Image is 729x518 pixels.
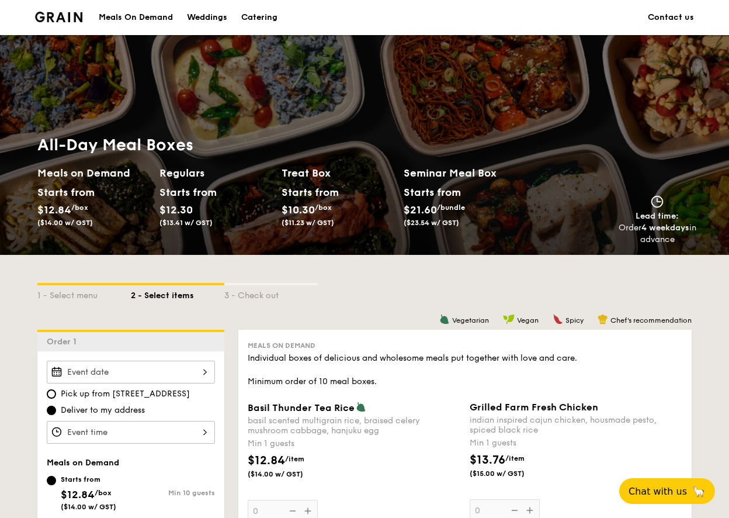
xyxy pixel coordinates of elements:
span: $10.30 [282,203,315,216]
img: icon-spicy.37a8142b.svg [553,314,563,324]
div: Min 10 guests [131,489,215,497]
div: Order in advance [618,222,696,246]
div: Starts from [159,184,211,201]
span: $12.84 [248,454,285,468]
span: Meals on Demand [248,341,315,350]
span: Vegan [517,316,539,324]
input: Event time [47,421,215,444]
button: Chat with us🦙 [619,478,715,504]
img: icon-vegetarian.fe4039eb.svg [356,402,366,412]
span: /item [285,455,304,463]
div: 1 - Select menu [37,285,131,302]
span: ($11.23 w/ GST) [282,219,334,227]
span: ($14.00 w/ GST) [248,469,327,479]
div: Starts from [61,475,116,484]
span: ($23.54 w/ GST) [404,219,459,227]
span: ($14.00 w/ GST) [37,219,93,227]
span: Meals on Demand [47,458,119,468]
span: Deliver to my address [61,405,145,416]
a: Logotype [35,12,82,22]
span: ($15.00 w/ GST) [470,469,549,478]
input: Pick up from [STREET_ADDRESS] [47,389,56,399]
span: /box [95,489,112,497]
span: ($13.41 w/ GST) [159,219,213,227]
div: Min 1 guests [248,438,460,450]
span: Grilled Farm Fresh Chicken [470,402,598,413]
div: Individual boxes of delicious and wholesome meals put together with love and care. Minimum order ... [248,353,682,388]
span: Chef's recommendation [610,316,692,324]
span: /item [505,454,525,462]
h2: Treat Box [282,165,394,181]
span: /bundle [437,203,465,212]
span: $21.60 [404,203,437,216]
span: $13.76 [470,453,505,467]
span: $12.84 [61,488,95,501]
span: Vegetarian [452,316,489,324]
h2: Seminar Meal Box [404,165,526,181]
h2: Regulars [159,165,272,181]
span: $12.30 [159,203,193,216]
span: 🦙 [692,485,706,498]
h2: Meals on Demand [37,165,150,181]
input: Starts from$12.84/box($14.00 w/ GST)Min 10 guests [47,476,56,485]
input: Event date [47,361,215,384]
div: indian inspired cajun chicken, housmade pesto, spiced black rice [470,415,682,435]
div: 3 - Check out [224,285,318,302]
span: ($14.00 w/ GST) [61,503,116,511]
span: /box [315,203,332,212]
span: $12.84 [37,203,71,216]
div: Starts from [404,184,460,201]
span: Chat with us [629,486,687,497]
img: icon-vegetarian.fe4039eb.svg [439,314,450,324]
img: Grain [35,12,82,22]
strong: 4 weekdays [641,223,689,233]
input: Deliver to my address [47,406,56,415]
span: Basil Thunder Tea Rice [248,402,355,413]
img: icon-vegan.f8ff3823.svg [503,314,515,324]
h1: All-Day Meal Boxes [37,134,526,156]
span: Pick up from [STREET_ADDRESS] [61,388,190,400]
span: Order 1 [47,337,81,347]
img: icon-chef-hat.a58ddaea.svg [598,314,608,324]
span: Lead time: [636,211,679,221]
div: Starts from [37,184,89,201]
div: Starts from [282,184,334,201]
div: 2 - Select items [131,285,224,302]
span: /box [71,203,88,212]
div: Min 1 guests [470,437,682,449]
img: icon-clock.2db775ea.svg [648,195,666,208]
div: basil scented multigrain rice, braised celery mushroom cabbage, hanjuku egg [248,416,460,436]
span: Spicy [565,316,584,324]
